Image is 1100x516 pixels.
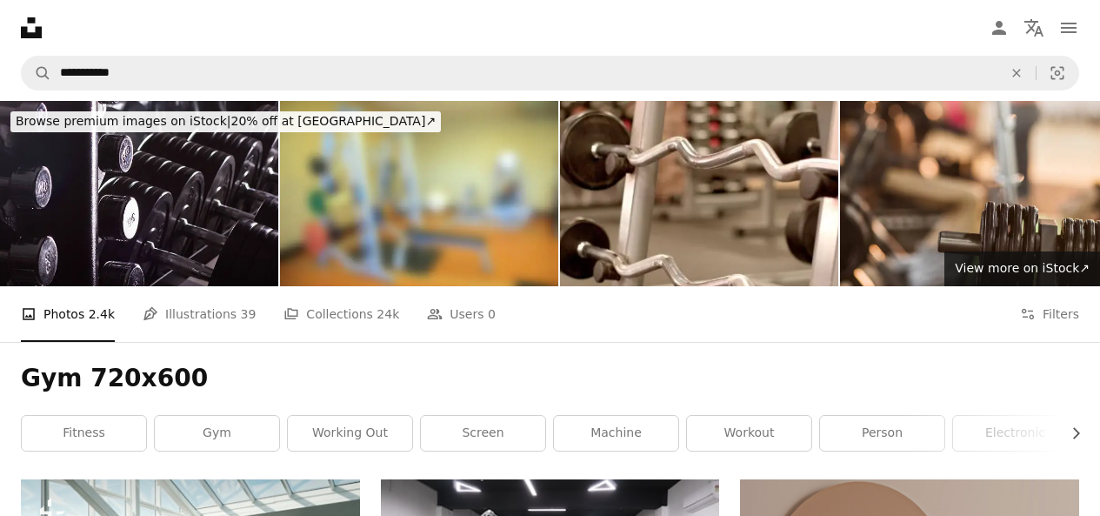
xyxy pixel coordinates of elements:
button: scroll list to the right [1060,416,1079,451]
span: 24k [377,305,399,324]
button: Clear [997,57,1036,90]
a: fitness [22,416,146,451]
a: Home — Unsplash [21,17,42,38]
a: Log in / Sign up [982,10,1017,45]
a: Illustrations 39 [143,286,256,342]
span: 20% off at [GEOGRAPHIC_DATA] ↗ [16,114,436,128]
a: machine [554,416,678,451]
a: Collections 24k [283,286,399,342]
a: gym [155,416,279,451]
span: View more on iStock ↗ [955,261,1090,275]
a: person [820,416,944,451]
a: Users 0 [427,286,496,342]
button: Menu [1051,10,1086,45]
a: electronic [953,416,1077,451]
button: Search Unsplash [22,57,51,90]
button: Filters [1020,286,1079,342]
button: Visual search [1037,57,1078,90]
span: 0 [488,305,496,324]
span: Browse premium images on iStock | [16,114,230,128]
a: View more on iStock↗ [944,251,1100,286]
button: Language [1017,10,1051,45]
a: working out [288,416,412,451]
form: Find visuals sitewide [21,56,1079,90]
img: Steps for holding a barbell with weights in the gym. [560,101,838,286]
a: workout [687,416,811,451]
a: screen [421,416,545,451]
span: 39 [241,305,257,324]
img: abstract blur photo modern fitness center background. [280,101,558,286]
h1: Gym 720x600 [21,363,1079,394]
